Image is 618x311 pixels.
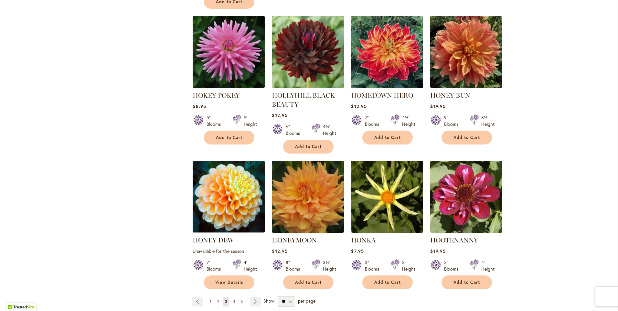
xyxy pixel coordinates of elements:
span: 1 [210,299,211,304]
button: Add to Cart [283,275,334,289]
a: View Details [204,275,254,289]
span: Add to Cart [453,280,480,285]
p: Unavailable for the season [193,248,265,254]
a: HOLLYHILL BLACK BEAUTY [272,83,344,89]
div: 3" Blooms [444,259,462,272]
div: 6" Blooms [286,123,304,136]
div: 4' Height [481,259,495,272]
img: Honeymoon [272,161,344,233]
button: Add to Cart [204,131,254,145]
a: HOMETOWN HERO [351,91,413,99]
img: HOLLYHILL BLACK BEAUTY [272,16,344,88]
a: HOMETOWN HERO [351,83,423,89]
span: Add to Cart [453,135,480,140]
span: Add to Cart [295,280,322,285]
span: $19.95 [430,103,445,109]
span: $12.95 [272,112,287,118]
span: per page [298,298,315,304]
a: 5 [240,297,245,306]
a: HONKA [351,236,376,244]
span: $8.95 [193,103,206,109]
a: Honeymoon [272,228,344,234]
a: HONEY DEW [193,236,234,244]
div: 7" Blooms [365,114,383,127]
div: 9" Blooms [444,114,462,127]
span: Add to Cart [295,144,322,149]
a: HOKEY POKEY [193,91,240,99]
div: 7" Blooms [207,259,225,272]
a: HONKA [351,228,423,234]
img: Honey Bun [430,16,502,88]
img: HOKEY POKEY [193,16,265,88]
a: HOOTENANNY [430,228,502,234]
div: 3' Height [402,259,415,272]
span: 5 [241,299,243,304]
div: 4½' Height [402,114,415,127]
a: HOKEY POKEY [193,83,265,89]
span: Show [263,298,274,304]
span: Add to Cart [374,135,401,140]
span: View Details [215,280,243,285]
img: HOOTENANNY [430,161,502,233]
span: $7.95 [351,248,364,254]
div: 5" Blooms [207,114,225,127]
a: HONEYMOON [272,236,317,244]
span: $19.95 [430,248,445,254]
a: Honey Bun [430,83,502,89]
span: 4 [233,299,235,304]
a: HOLLYHILL BLACK BEAUTY [272,91,335,108]
div: 8" Blooms [286,259,304,272]
div: 3" Blooms [365,259,383,272]
a: HONEY BUN [430,91,470,99]
span: Add to Cart [374,280,401,285]
img: HONKA [351,161,423,233]
a: HOOTENANNY [430,236,478,244]
button: Add to Cart [442,275,492,289]
div: 3½' Height [323,259,336,272]
a: 1 [208,297,213,306]
img: Honey Dew [193,161,265,233]
div: 5' Height [244,114,257,127]
a: 4 [231,297,237,306]
span: Add to Cart [216,135,242,140]
span: $12.95 [351,103,367,109]
span: 3 [225,299,227,304]
button: Add to Cart [283,140,334,154]
a: Honey Dew [193,228,265,234]
span: 2 [217,299,219,304]
button: Add to Cart [362,275,413,289]
button: Add to Cart [442,131,492,145]
button: Add to Cart [362,131,413,145]
div: 3½' Height [481,114,495,127]
span: $12.95 [272,248,287,254]
a: 2 [216,297,221,306]
div: 4½' Height [323,123,336,136]
img: HOMETOWN HERO [351,16,423,88]
iframe: Launch Accessibility Center [5,288,23,306]
div: 4' Height [244,259,257,272]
